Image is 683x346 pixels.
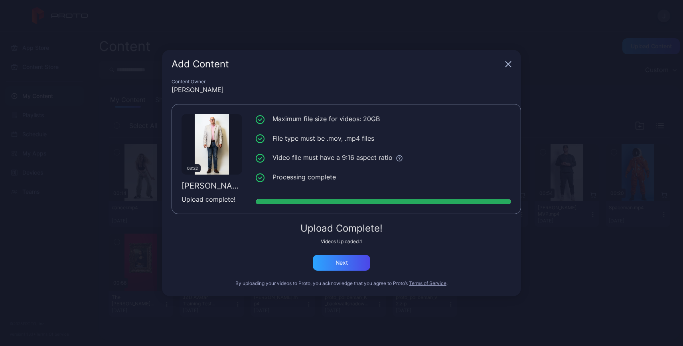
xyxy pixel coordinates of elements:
button: Next [313,255,370,271]
button: Terms of Service [409,280,446,287]
li: Maximum file size for videos: 20GB [256,114,511,124]
div: By uploading your videos to Proto, you acknowledge that you agree to Proto’s . [172,280,511,287]
div: [PERSON_NAME] [172,85,511,94]
li: Video file must have a 9:16 aspect ratio [256,153,511,163]
div: Next [336,259,348,266]
div: 03:22 [184,164,201,172]
li: File type must be .mov, .mp4 files [256,134,511,144]
div: Add Content [172,59,502,69]
div: Content Owner [172,79,511,85]
div: Upload Complete! [172,224,511,233]
div: Videos Uploaded: 1 [172,238,511,245]
div: [PERSON_NAME] Avatar Test.mp4 [182,181,242,191]
li: Processing complete [256,172,511,182]
div: Upload complete! [182,195,242,204]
